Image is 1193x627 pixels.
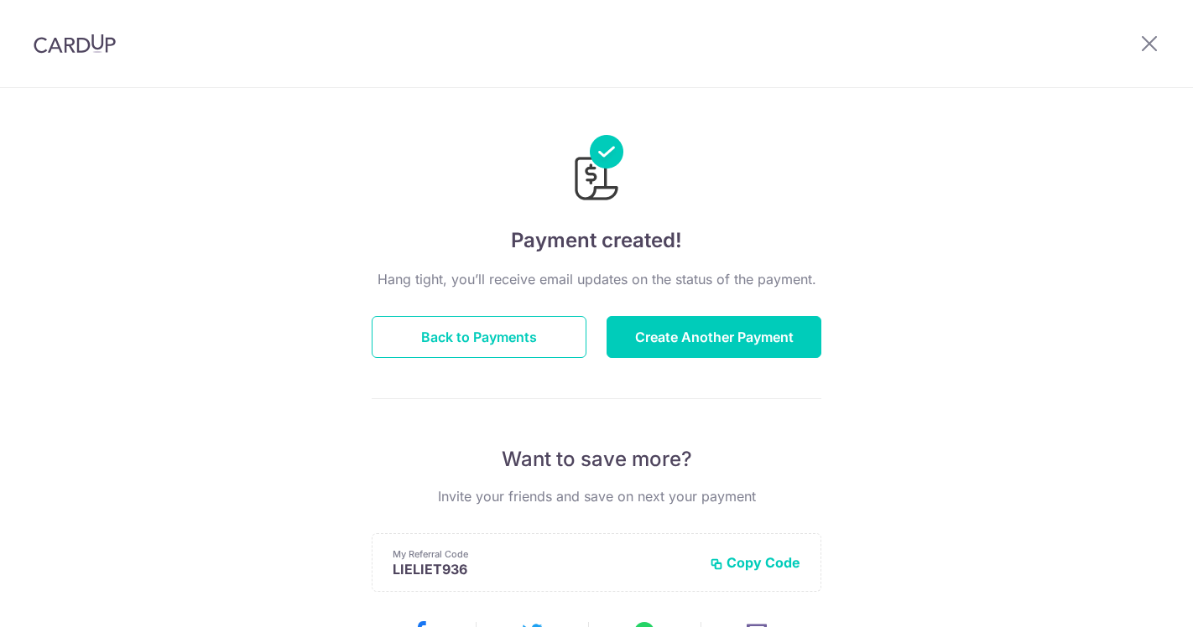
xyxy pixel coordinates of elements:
[372,316,586,358] button: Back to Payments
[372,486,821,506] p: Invite your friends and save on next your payment
[393,547,696,561] p: My Referral Code
[710,554,800,571] button: Copy Code
[372,446,821,473] p: Want to save more?
[34,34,116,54] img: CardUp
[607,316,821,358] button: Create Another Payment
[372,269,821,289] p: Hang tight, you’ll receive email updates on the status of the payment.
[570,135,623,205] img: Payments
[393,561,696,578] p: LIELIET936
[372,225,821,256] h4: Payment created!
